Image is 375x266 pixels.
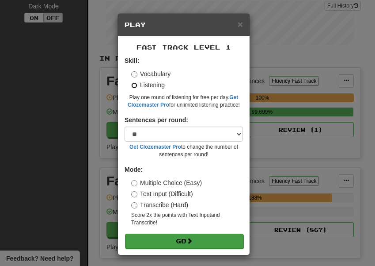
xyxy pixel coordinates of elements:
label: Vocabulary [131,69,170,78]
label: Transcribe (Hard) [131,200,188,209]
small: to change the number of sentences per round! [125,143,243,158]
input: Multiple Choice (Easy) [131,180,137,186]
label: Multiple Choice (Easy) [131,178,202,187]
button: Close [238,19,243,29]
strong: Mode: [125,166,143,173]
a: Get Clozemaster Pro [129,144,181,150]
h5: Play [125,20,243,29]
span: × [238,19,243,29]
input: Vocabulary [131,71,137,77]
input: Transcribe (Hard) [131,202,137,208]
small: Score 2x the points with Text Input and Transcribe ! [131,212,243,227]
input: Text Input (Difficult) [131,191,137,197]
span: Fast Track Level 1 [136,43,231,51]
small: Play one round of listening for free per day. for unlimited listening practice! [125,94,243,109]
input: Listening [131,82,137,89]
label: Text Input (Difficult) [131,189,193,198]
label: Listening [131,81,165,89]
label: Sentences per round: [125,116,188,124]
button: Go [125,234,243,249]
strong: Skill: [125,57,139,64]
